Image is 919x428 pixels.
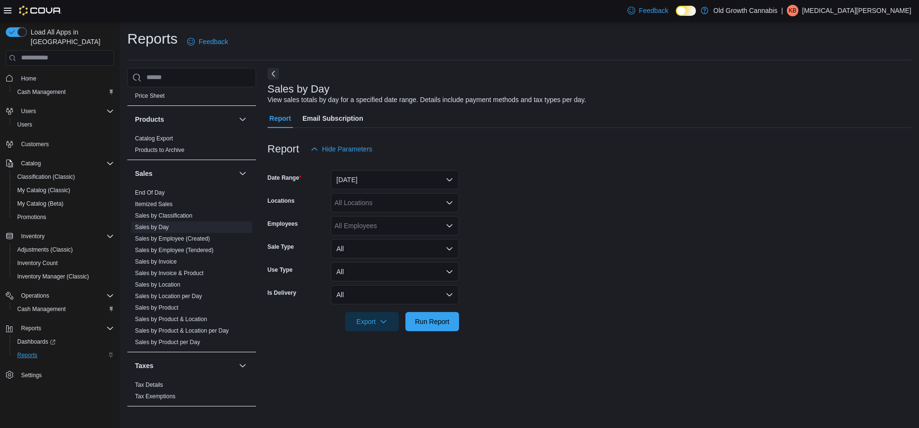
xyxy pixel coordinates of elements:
div: Kyra Ball [787,5,798,16]
h3: Sales by Day [268,83,330,95]
a: Price Sheet [135,93,165,99]
span: Promotions [17,213,46,221]
a: My Catalog (Beta) [13,198,67,209]
a: Classification (Classic) [13,171,79,183]
button: Taxes [237,360,248,371]
button: Settings [2,368,118,382]
a: Sales by Location per Day [135,293,202,300]
a: Sales by Invoice [135,258,177,265]
a: My Catalog (Classic) [13,185,74,196]
span: Dashboards [17,338,56,346]
button: Open list of options [446,222,453,230]
span: Reports [17,351,37,359]
span: Users [13,119,114,130]
span: Users [17,105,114,117]
a: Sales by Product per Day [135,339,200,346]
a: Promotions [13,211,50,223]
button: Sales [135,169,235,178]
span: Inventory Count [17,259,58,267]
button: Cash Management [10,85,118,99]
button: Catalog [17,158,45,169]
span: Cash Management [13,86,114,98]
span: Catalog [21,160,41,167]
span: Cash Management [13,303,114,315]
label: Locations [268,197,295,205]
span: Sales by Day [135,223,169,231]
span: Sales by Employee (Tendered) [135,246,213,254]
h3: Sales [135,169,153,178]
span: Sales by Product [135,304,179,312]
span: Sales by Product per Day [135,338,200,346]
a: Reports [13,349,41,361]
button: Inventory [2,230,118,243]
span: My Catalog (Beta) [13,198,114,209]
span: Sales by Location [135,281,180,289]
span: Settings [17,369,114,381]
label: Date Range [268,174,302,182]
span: Tax Details [135,381,163,389]
button: Operations [17,290,53,301]
a: Catalog Export [135,135,173,142]
label: Is Delivery [268,289,296,297]
button: Next [268,68,279,80]
a: Feedback [624,1,672,20]
button: Reports [2,322,118,335]
label: Employees [268,220,298,228]
span: Cash Management [17,305,66,313]
label: Sale Type [268,243,294,251]
span: Sales by Employee (Created) [135,235,210,243]
span: Home [21,75,36,82]
span: Cash Management [17,88,66,96]
a: Sales by Product & Location per Day [135,327,229,334]
span: Settings [21,371,42,379]
span: Inventory [17,231,114,242]
div: Taxes [127,379,256,406]
span: Reports [17,323,114,334]
a: Customers [17,139,53,150]
button: Open list of options [446,199,453,207]
img: Cova [19,6,62,15]
button: Classification (Classic) [10,170,118,184]
a: Tax Exemptions [135,393,176,400]
span: Itemized Sales [135,200,173,208]
a: Sales by Product & Location [135,316,207,323]
span: My Catalog (Beta) [17,200,64,208]
a: Products to Archive [135,147,184,153]
span: Email Subscription [303,109,363,128]
span: Run Report [415,317,449,326]
button: Taxes [135,361,235,370]
span: Feedback [639,6,668,15]
span: Sales by Location per Day [135,292,202,300]
button: My Catalog (Beta) [10,197,118,210]
span: Customers [17,138,114,150]
a: Users [13,119,36,130]
label: Use Type [268,266,292,274]
span: Sales by Invoice & Product [135,269,203,277]
button: Users [17,105,40,117]
div: Sales [127,187,256,352]
span: Inventory Count [13,257,114,269]
span: Tax Exemptions [135,393,176,400]
span: Load All Apps in [GEOGRAPHIC_DATA] [27,27,114,46]
button: Adjustments (Classic) [10,243,118,256]
span: My Catalog (Classic) [13,185,114,196]
span: Hide Parameters [322,144,372,154]
span: Dashboards [13,336,114,347]
button: Users [10,118,118,131]
span: Inventory Manager (Classic) [17,273,89,280]
span: Export [351,312,393,331]
span: Users [17,121,32,128]
input: Dark Mode [676,6,696,16]
div: Pricing [127,90,256,105]
span: Classification (Classic) [17,173,75,181]
span: Sales by Classification [135,212,192,220]
a: Sales by Invoice & Product [135,270,203,277]
span: Operations [17,290,114,301]
div: View sales totals by day for a specified date range. Details include payment methods and tax type... [268,95,586,105]
button: My Catalog (Classic) [10,184,118,197]
h3: Products [135,115,164,124]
